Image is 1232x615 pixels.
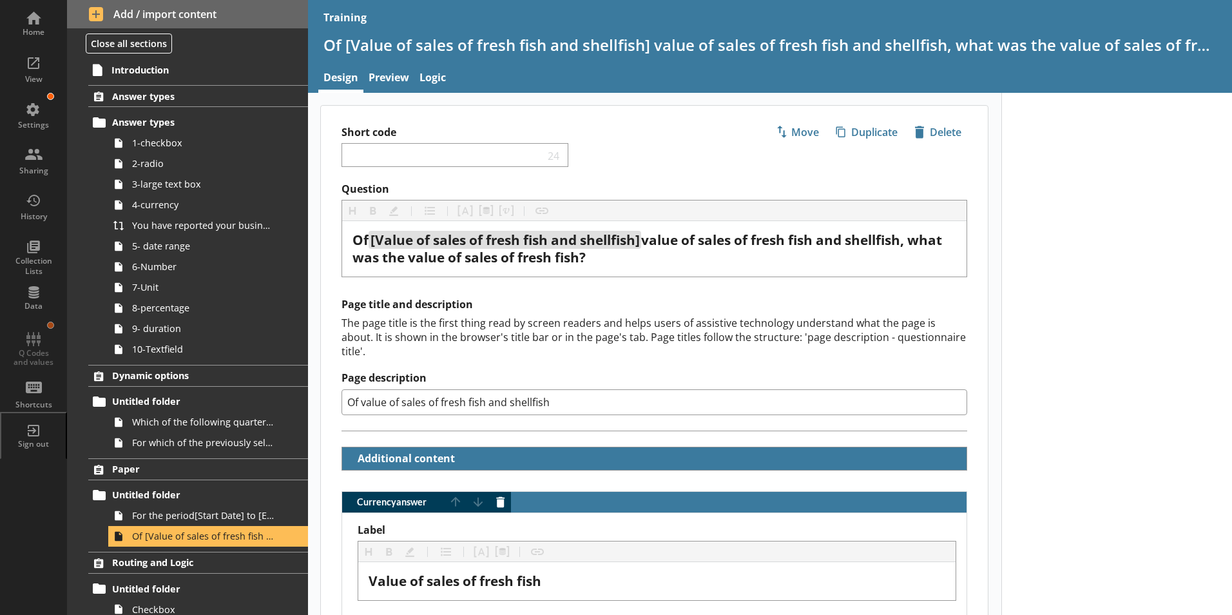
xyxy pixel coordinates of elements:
[88,59,308,80] a: Introduction
[132,416,275,428] span: Which of the following quarters can your business report for?
[108,298,308,318] a: 8-percentage
[342,182,967,196] label: Question
[369,572,541,590] span: Value of sales of fresh fish
[112,583,270,595] span: Untitled folder
[112,556,270,569] span: Routing and Logic
[369,572,945,590] div: Label
[11,211,56,222] div: History
[112,489,270,501] span: Untitled folder
[94,112,308,360] li: Answer types1-checkbox2-radio3-large text box4-currencyYou have reported your business's total tu...
[342,371,967,385] label: Page description
[11,301,56,311] div: Data
[323,35,1217,55] h1: Of [Value of sales of fresh fish and shellfish] value of sales of fresh fish and shellfish, what ...
[132,137,275,149] span: 1-checkbox
[132,199,275,211] span: 4-currency
[414,65,451,93] a: Logic
[342,298,967,311] h2: Page title and description
[88,112,308,133] a: Answer types
[830,121,903,143] button: Duplicate
[88,485,308,505] a: Untitled folder
[108,257,308,277] a: 6-Number
[132,302,275,314] span: 8-percentage
[108,195,308,215] a: 4-currency
[112,90,270,102] span: Answer types
[347,447,457,470] button: Additional content
[323,10,367,24] div: Training
[909,122,967,142] span: Delete
[318,65,363,93] a: Design
[112,395,270,407] span: Untitled folder
[108,236,308,257] a: 5- date range
[132,178,275,190] span: 3-large text box
[831,122,903,142] span: Duplicate
[342,316,967,358] div: The page title is the first thing read by screen readers and helps users of assistive technology ...
[371,231,640,249] span: [Value of sales of fresh fish and shellfish]
[132,436,275,449] span: For which of the previously selected quarters can your business provide turnover for?
[352,231,945,266] span: value of sales of fresh fish and shellfish, what was the value of sales of fresh fish?
[358,523,956,537] label: Label
[108,412,308,433] a: Which of the following quarters can your business report for?
[108,215,308,236] a: You have reported your business's total turnover to be [Your business's turnover], is this correct?
[108,277,308,298] a: 7-Unit
[342,498,445,507] span: Currency answer
[352,231,369,249] span: Of
[112,369,270,382] span: Dynamic options
[108,526,308,547] a: Of [Value of sales of fresh fish and shellfish] value of sales of fresh fish and shellfish, what ...
[132,281,275,293] span: 7-Unit
[112,463,270,475] span: Paper
[94,485,308,547] li: Untitled folderFor the period[Start Date] to [End Date], what was [Ru Name]'s value of sales of f...
[132,343,275,355] span: 10-Textfield
[132,509,275,522] span: For the period[Start Date] to [End Date], what was [Ru Name]'s value of sales of fresh fish and s...
[352,231,956,266] div: Question
[11,439,56,449] div: Sign out
[112,116,270,128] span: Answer types
[545,149,563,161] span: 24
[108,318,308,339] a: 9- duration
[111,64,270,76] span: Introduction
[108,174,308,195] a: 3-large text box
[108,339,308,360] a: 10-Textfield
[108,433,308,453] a: For which of the previously selected quarters can your business provide turnover for?
[89,7,287,21] span: Add / import content
[108,133,308,153] a: 1-checkbox
[67,85,308,359] li: Answer typesAnswer types1-checkbox2-radio3-large text box4-currencyYou have reported your busines...
[67,458,308,547] li: PaperUntitled folderFor the period[Start Date] to [End Date], what was [Ru Name]'s value of sales...
[490,492,511,512] button: Delete answer
[342,126,655,139] label: Short code
[132,260,275,273] span: 6-Number
[94,391,308,453] li: Untitled folderWhich of the following quarters can your business report for?For which of the prev...
[132,322,275,335] span: 9- duration
[11,74,56,84] div: View
[11,27,56,37] div: Home
[132,219,275,231] span: You have reported your business's total turnover to be [Your business's turnover], is this correct?
[363,65,414,93] a: Preview
[108,153,308,174] a: 2-radio
[67,365,308,453] li: Dynamic optionsUntitled folderWhich of the following quarters can your business report for?For wh...
[11,256,56,276] div: Collection Lists
[11,120,56,130] div: Settings
[771,122,824,142] span: Move
[770,121,825,143] button: Move
[86,34,172,54] button: Close all sections
[132,530,275,542] span: Of [Value of sales of fresh fish and shellfish] value of sales of fresh fish and shellfish, what ...
[88,458,308,480] a: Paper
[88,85,308,107] a: Answer types
[11,166,56,176] div: Sharing
[11,400,56,410] div: Shortcuts
[88,552,308,574] a: Routing and Logic
[132,240,275,252] span: 5- date range
[88,391,308,412] a: Untitled folder
[88,578,308,599] a: Untitled folder
[909,121,967,143] button: Delete
[88,365,308,387] a: Dynamic options
[108,505,308,526] a: For the period[Start Date] to [End Date], what was [Ru Name]'s value of sales of fresh fish and s...
[132,157,275,170] span: 2-radio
